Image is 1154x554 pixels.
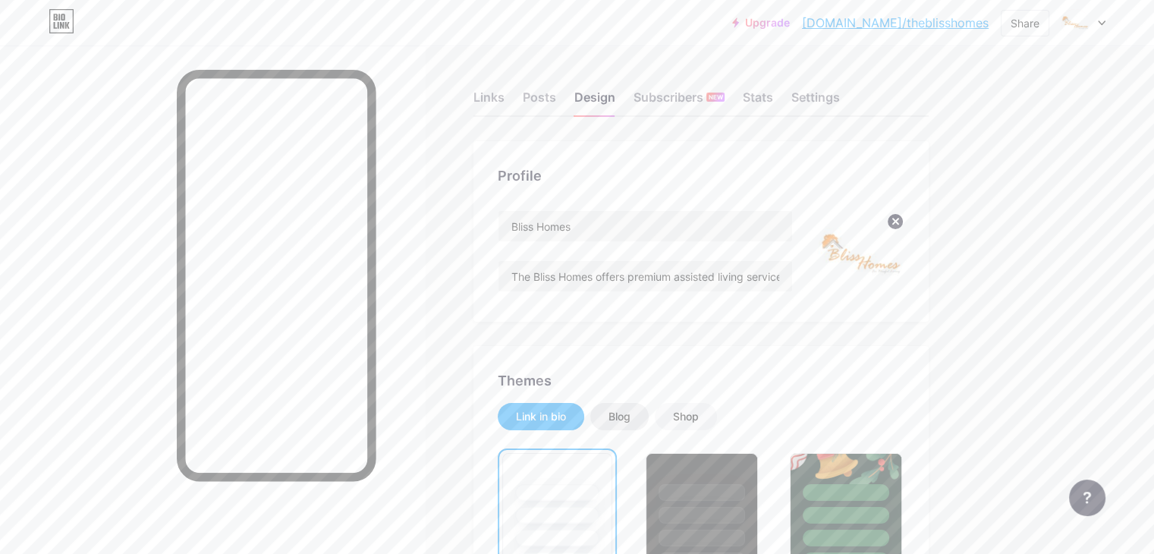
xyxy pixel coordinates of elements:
input: Bio [498,261,792,291]
div: Themes [498,370,904,391]
div: Blog [608,409,630,424]
input: Name [498,211,792,241]
div: Posts [523,88,556,115]
div: Design [574,88,615,115]
img: theblisshomes [1061,8,1090,37]
a: Upgrade [732,17,790,29]
div: Link in bio [516,409,566,424]
div: Subscribers [634,88,725,115]
a: [DOMAIN_NAME]/theblisshomes [802,14,989,32]
span: NEW [709,93,723,102]
div: Links [473,88,505,115]
div: Share [1011,15,1039,31]
div: Profile [498,165,904,186]
div: Shop [673,409,699,424]
div: Stats [743,88,773,115]
div: Settings [791,88,840,115]
img: theblisshomes [817,210,904,297]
